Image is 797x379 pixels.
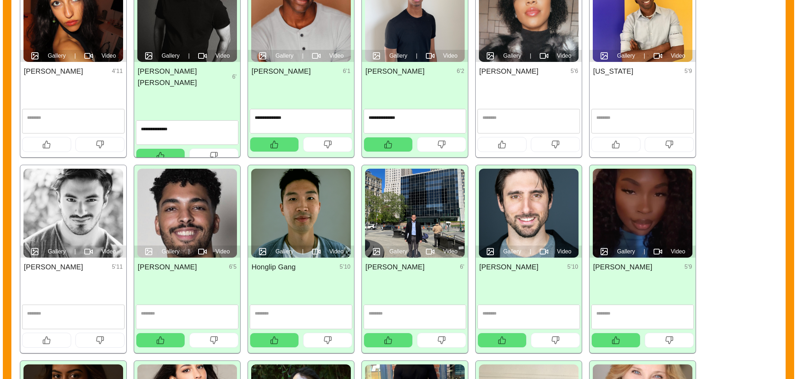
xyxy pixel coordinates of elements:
[48,52,66,60] span: Gallery
[215,247,230,256] span: Video
[112,263,123,271] p: 5 ' 11
[24,65,83,77] h6: [PERSON_NAME]
[593,261,652,273] h6: [PERSON_NAME]
[460,263,464,271] p: 6 '
[188,247,190,256] span: |
[644,52,645,60] span: |
[457,67,464,75] p: 6 ' 2
[48,247,66,256] span: Gallery
[530,52,531,60] span: |
[252,65,311,77] h6: [PERSON_NAME]
[229,263,237,271] p: 6 ' 5
[644,247,645,256] span: |
[557,52,571,60] span: Video
[571,67,578,75] p: 5 ' 6
[74,52,76,60] span: |
[671,247,685,256] span: Video
[329,52,344,60] span: Video
[685,263,692,271] p: 5 ' 9
[443,247,458,256] span: Video
[24,261,83,273] h6: [PERSON_NAME]
[530,247,531,256] span: |
[137,169,237,258] img: Malik
[617,52,635,60] span: Gallery
[215,52,230,60] span: Video
[617,247,635,256] span: Gallery
[593,65,633,77] h6: [US_STATE]
[365,65,424,77] h6: [PERSON_NAME]
[188,52,190,60] span: |
[275,247,294,256] span: Gallery
[365,169,465,258] img: Bruno Rodrigues
[329,247,344,256] span: Video
[443,52,458,60] span: Video
[101,52,116,60] span: Video
[101,247,116,256] span: Video
[162,52,180,60] span: Gallery
[232,73,237,81] p: 6 '
[416,52,417,60] span: |
[503,247,521,256] span: Gallery
[275,52,294,60] span: Gallery
[671,52,685,60] span: Video
[365,261,424,273] h6: [PERSON_NAME]
[685,67,692,75] p: 5 ' 9
[416,247,417,256] span: |
[479,261,538,273] h6: [PERSON_NAME]
[479,169,579,258] img: Laurence Gonzalez
[74,247,76,256] span: |
[138,65,232,88] h6: [PERSON_NAME] [PERSON_NAME]
[251,169,351,258] img: Honglip Gang
[302,52,304,60] span: |
[593,169,692,258] img: Tiffany Chanel
[23,169,123,258] img: Hever Rondon
[112,67,123,75] p: 4 ' 11
[568,263,578,271] p: 5 ' 10
[302,247,304,256] span: |
[389,52,407,60] span: Gallery
[340,263,350,271] p: 5 ' 10
[557,247,571,256] span: Video
[162,247,180,256] span: Gallery
[343,67,350,75] p: 6 ' 1
[479,65,538,77] h6: [PERSON_NAME]
[503,52,521,60] span: Gallery
[389,247,407,256] span: Gallery
[138,261,197,273] h6: [PERSON_NAME]
[252,261,296,273] h6: Honglip Gang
